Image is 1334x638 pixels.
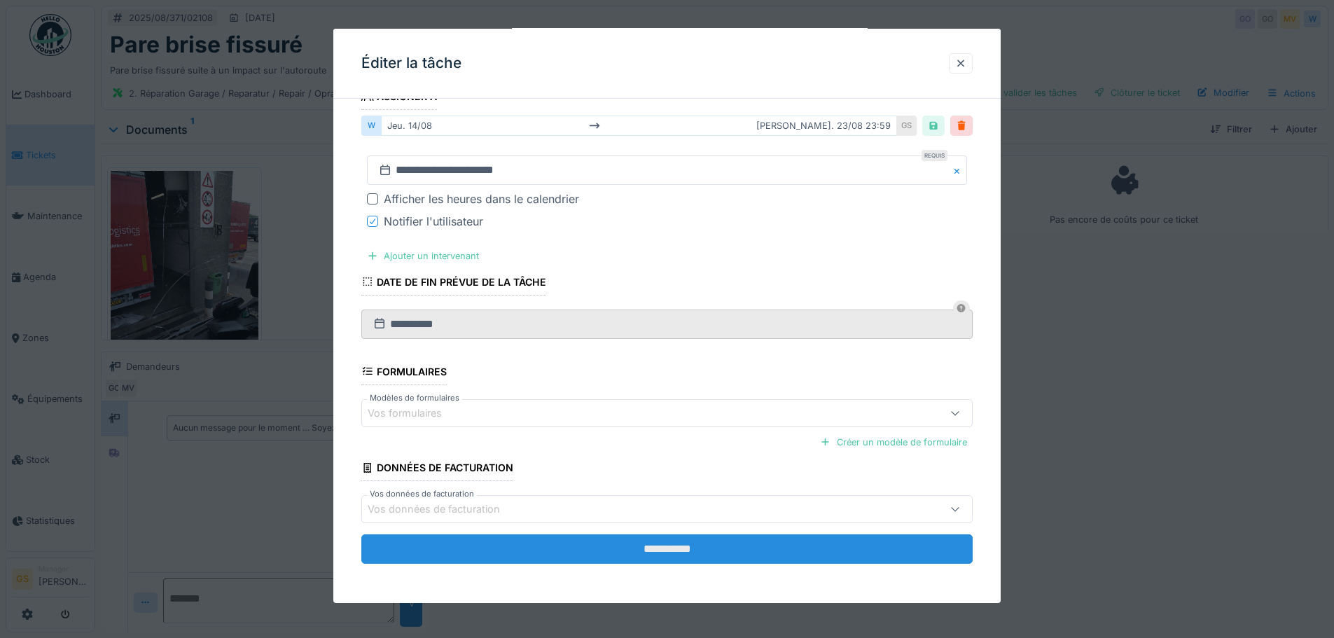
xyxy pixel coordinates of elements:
div: Données de facturation [361,457,513,481]
label: Vos données de facturation [367,488,477,500]
div: Date de fin prévue de la tâche [361,272,546,296]
div: Vos données de facturation [368,501,520,517]
div: GS [897,116,917,136]
div: Notifier l'utilisateur [384,213,483,230]
h3: Éditer la tâche [361,55,461,72]
div: Assigner à [361,86,437,110]
div: jeu. 14/08 [PERSON_NAME]. 23/08 23:59 [381,116,897,136]
label: Modèles de formulaires [367,392,462,404]
div: Vos formulaires [368,405,461,421]
div: Créer un modèle de formulaire [814,433,973,452]
div: Formulaires [361,361,447,385]
div: Ajouter un intervenant [361,247,485,265]
div: Afficher les heures dans le calendrier [384,190,579,207]
div: W [361,116,381,136]
button: Close [952,155,967,185]
div: Requis [922,150,947,161]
